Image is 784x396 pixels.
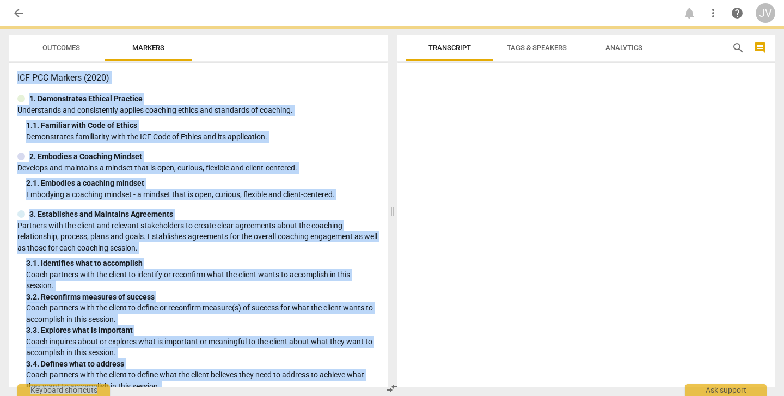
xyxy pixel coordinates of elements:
[385,382,399,395] span: compare_arrows
[132,44,164,52] span: Markers
[26,358,379,370] div: 3. 4. Defines what to address
[26,302,379,325] p: Coach partners with the client to define or reconfirm measure(s) of success for what the client w...
[751,39,769,57] button: Show/Hide comments
[17,162,379,174] p: Develops and maintains a mindset that is open, curious, flexible and client-centered.
[26,325,379,336] div: 3. 3. Explores what is important
[26,189,379,200] p: Embodying a coaching mindset - a mindset that is open, curious, flexible and client-centered.
[731,7,744,20] span: help
[732,41,745,54] span: search
[17,384,110,396] div: Keyboard shortcuts
[17,220,379,254] p: Partners with the client and relevant stakeholders to create clear agreements about the coaching ...
[26,258,379,269] div: 3. 1. Identifies what to accomplish
[727,3,747,23] a: Help
[17,105,379,116] p: Understands and consistently applies coaching ethics and standards of coaching.
[507,44,567,52] span: Tags & Speakers
[29,93,143,105] p: 1. Demonstrates Ethical Practice
[26,291,379,303] div: 3. 2. Reconfirms measures of success
[17,71,379,84] h3: ICF PCC Markers (2020)
[29,209,173,220] p: 3. Establishes and Maintains Agreements
[428,44,471,52] span: Transcript
[42,44,80,52] span: Outcomes
[605,44,642,52] span: Analytics
[29,151,142,162] p: 2. Embodies a Coaching Mindset
[730,39,747,57] button: Search
[26,131,379,143] p: Demonstrates familiarity with the ICF Code of Ethics and its application.
[26,369,379,392] p: Coach partners with the client to define what the client believes they need to address to achieve...
[26,336,379,358] p: Coach inquires about or explores what is important or meaningful to the client about what they wa...
[26,269,379,291] p: Coach partners with the client to identify or reconfirm what the client wants to accomplish in th...
[707,7,720,20] span: more_vert
[26,120,379,131] div: 1. 1. Familiar with Code of Ethics
[685,384,767,396] div: Ask support
[26,178,379,189] div: 2. 1. Embodies a coaching mindset
[12,7,25,20] span: arrow_back
[756,3,775,23] button: JV
[754,41,767,54] span: comment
